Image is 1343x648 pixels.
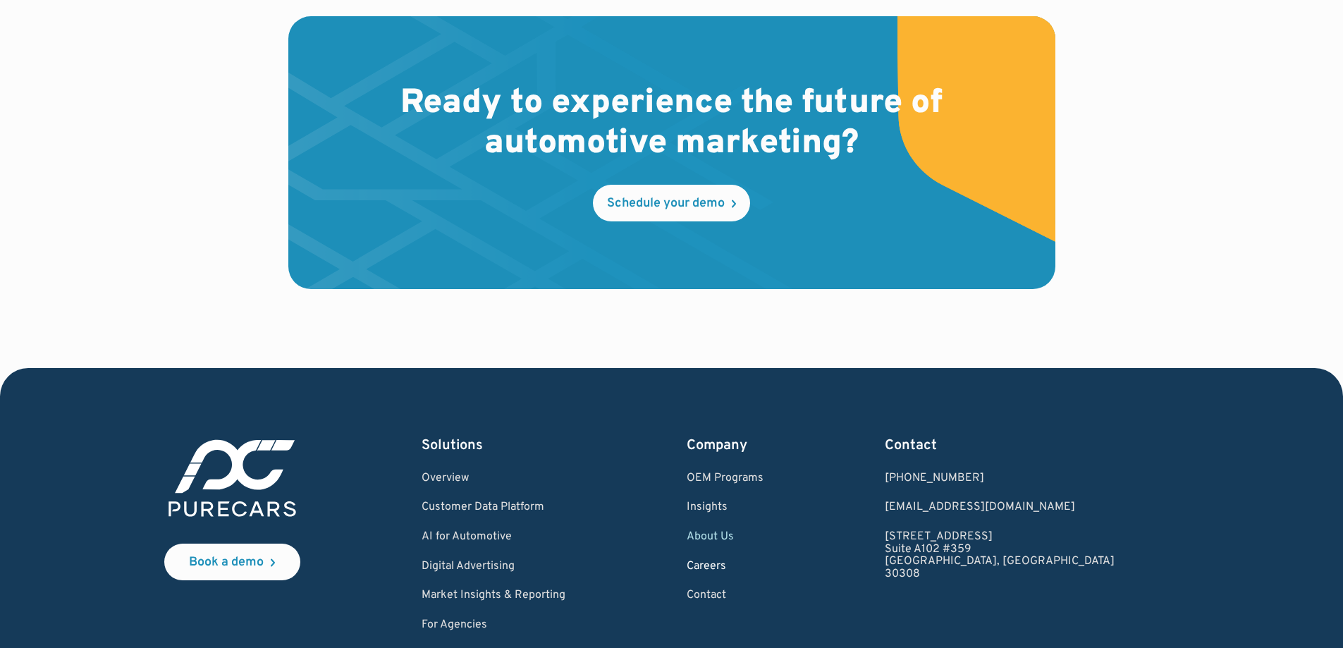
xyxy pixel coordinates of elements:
a: Customer Data Platform [422,501,565,514]
a: Market Insights & Reporting [422,589,565,602]
a: Digital Advertising [422,561,565,573]
a: Careers [687,561,764,573]
a: Overview [422,472,565,485]
div: Schedule your demo [607,197,725,210]
div: Contact [885,436,1115,456]
a: Insights [687,501,764,514]
img: purecars logo [164,436,300,521]
div: Solutions [422,436,565,456]
a: Schedule your demo [593,185,750,221]
a: [STREET_ADDRESS]Suite A102 #359[GEOGRAPHIC_DATA], [GEOGRAPHIC_DATA]30308 [885,531,1115,580]
a: For Agencies [422,619,565,632]
a: AI for Automotive [422,531,565,544]
a: Email us [885,501,1115,514]
a: Contact [687,589,764,602]
a: OEM Programs [687,472,764,485]
a: About Us [687,531,764,544]
h2: Ready to experience the future of automotive marketing? [379,84,965,165]
div: [PHONE_NUMBER] [885,472,1115,485]
div: Company [687,436,764,456]
a: Book a demo [164,544,300,580]
div: Book a demo [189,556,264,569]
